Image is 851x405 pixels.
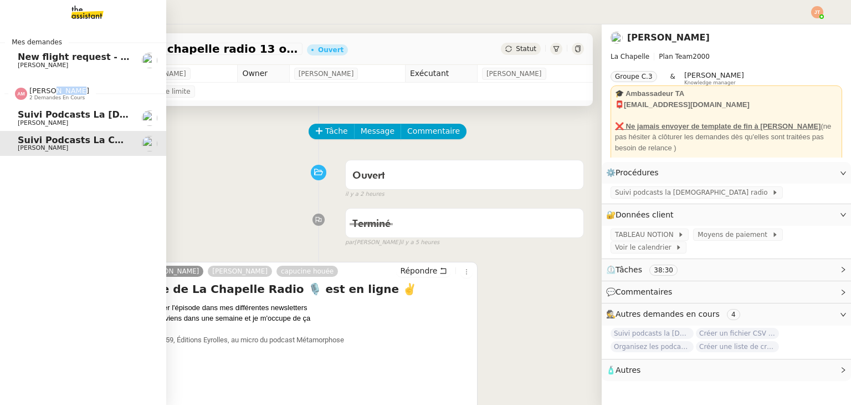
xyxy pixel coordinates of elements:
[238,65,289,83] td: Owner
[142,53,157,68] img: users%2FC9SBsJ0duuaSgpQFj5LgoEX8n0o2%2Favatar%2Fec9d51b8-9413-4189-adfb-7be4d8c96a3c
[18,119,68,126] span: [PERSON_NAME]
[58,281,473,297] h4: Re: Votre épisode de La Chapelle Radio 🎙️ est en ligne ✌️
[616,366,640,374] span: Autres
[606,310,745,318] span: 🕵️
[142,136,157,151] img: users%2F37wbV9IbQuXMU0UH0ngzBXzaEe12%2Favatar%2Fcba66ece-c48a-48c8-9897-a2adc1834457
[615,122,821,130] u: ❌ Ne jamais envoyer de template de fin à [PERSON_NAME]
[18,62,68,69] span: [PERSON_NAME]
[616,168,659,177] span: Procédures
[142,110,157,126] img: users%2F37wbV9IbQuXMU0UH0ngzBXzaEe12%2Favatar%2Fcba66ece-c48a-48c8-9897-a2adc1834457
[18,144,68,151] span: [PERSON_NAME]
[140,266,204,276] a: [PERSON_NAME]
[615,99,838,110] div: 📮
[602,281,851,303] div: 💬Commentaires
[396,265,451,277] button: Répondre
[345,190,385,199] span: il y a 2 heures
[615,229,678,240] span: TABLEAU NOTION
[602,162,851,184] div: ⚙️Procédures
[616,287,672,296] span: Commentaires
[684,80,736,86] span: Knowledge manager
[352,219,391,229] span: Terminé
[401,124,466,139] button: Commentaire
[698,229,771,240] span: Moyens de paiement
[611,32,623,44] img: users%2F37wbV9IbQuXMU0UH0ngzBXzaEe12%2Favatar%2Fcba66ece-c48a-48c8-9897-a2adc1834457
[616,210,674,219] span: Données client
[611,341,694,352] span: Organisez les podcasts hebdomadaires
[18,109,289,120] span: Suivi podcasts la [DEMOGRAPHIC_DATA] radio [DATE]
[602,360,851,381] div: 🧴Autres
[606,209,678,221] span: 🔐
[649,265,678,276] nz-tag: 38:30
[611,71,657,82] nz-tag: Groupe C.3
[670,71,675,85] span: &
[318,47,344,53] div: Ouvert
[602,303,851,325] div: 🕵️Autres demandes en cours 4
[696,328,779,339] span: Créer un fichier CSV unique
[606,265,687,274] span: ⏲️
[29,95,85,101] span: 2 demandes en cours
[401,238,440,247] span: il y a 5 heures
[486,68,542,79] span: [PERSON_NAME]
[606,287,677,296] span: 💬
[602,204,851,226] div: 🔐Données client
[58,313,473,324] div: je pars en vacances [DATE], je reviens dans une semaine et je m'occupe de ça
[615,89,684,98] strong: 🎓 Ambassadeur TA
[659,53,693,60] span: Plan Team
[345,238,355,247] span: par
[684,71,744,85] app-user-label: Knowledge manager
[696,341,779,352] span: Créer une liste de créateurs LinkedIn
[352,171,385,181] span: Ouvert
[616,310,720,318] span: Autres demandes en cours
[299,68,354,79] span: [PERSON_NAME]
[208,266,272,276] a: [PERSON_NAME]
[606,366,640,374] span: 🧴
[615,121,838,154] div: ne pas hésiter à clôturer les demandes dès qu'elles sont traitées pas besoin de relance )
[18,135,269,145] span: Suivi podcasts la chapelle radio 13 octobre 2025
[624,100,750,109] strong: [EMAIL_ADDRESS][DOMAIN_NAME]
[615,242,675,253] span: Voir le calendrier
[611,53,649,60] span: La Chapelle
[345,238,439,247] small: [PERSON_NAME]
[18,52,203,62] span: New flight request - [PERSON_NAME]
[58,43,298,54] span: Suivi podcasts la chapelle radio 13 octobre 2025
[606,166,664,179] span: ⚙️
[58,336,344,344] span: [PERSON_NAME] | LiveMentor, 23h59, Éditions Eyrolles, au micro du podcast Métamorphose
[58,302,473,313] div: [PERSON_NAME] ! Je vais relayer l'épisode dans mes différentes newsletters
[361,125,394,138] span: Message
[627,32,710,43] a: [PERSON_NAME]
[15,88,27,100] img: svg
[616,265,642,274] span: Tâches
[354,124,401,139] button: Message
[615,187,772,198] span: Suivi podcasts la [DEMOGRAPHIC_DATA] radio
[325,125,348,138] span: Tâche
[29,87,89,95] span: [PERSON_NAME]
[821,122,823,130] u: (
[727,309,740,320] nz-tag: 4
[684,71,744,79] span: [PERSON_NAME]
[611,328,694,339] span: Suivi podcasts la [DEMOGRAPHIC_DATA] radio [DATE]
[516,45,536,53] span: Statut
[405,65,477,83] td: Exécutant
[602,259,851,281] div: ⏲️Tâches 38:30
[309,124,355,139] button: Tâche
[811,6,823,18] img: svg
[276,266,338,276] a: capucine houée
[400,265,437,276] span: Répondre
[5,37,69,48] span: Mes demandes
[693,53,710,60] span: 2000
[407,125,460,138] span: Commentaire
